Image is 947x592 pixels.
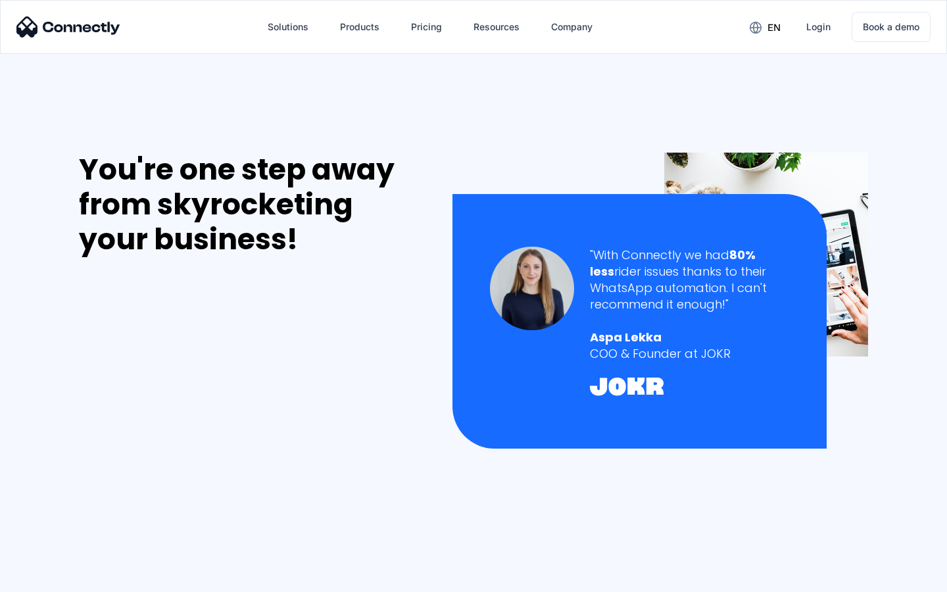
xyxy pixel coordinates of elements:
[806,18,831,36] div: Login
[767,18,781,37] div: en
[340,18,379,36] div: Products
[401,11,452,43] a: Pricing
[590,329,662,345] strong: Aspa Lekka
[26,569,79,587] ul: Language list
[16,16,120,37] img: Connectly Logo
[852,12,931,42] a: Book a demo
[13,569,79,587] aside: Language selected: English
[590,345,789,362] div: COO & Founder at JOKR
[79,153,425,257] div: You're one step away from skyrocketing your business!
[796,11,841,43] a: Login
[590,247,756,280] strong: 80% less
[79,272,276,574] iframe: Form 0
[473,18,520,36] div: Resources
[590,247,789,313] div: "With Connectly we had rider issues thanks to their WhatsApp automation. I can't recommend it eno...
[551,18,593,36] div: Company
[268,18,308,36] div: Solutions
[411,18,442,36] div: Pricing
